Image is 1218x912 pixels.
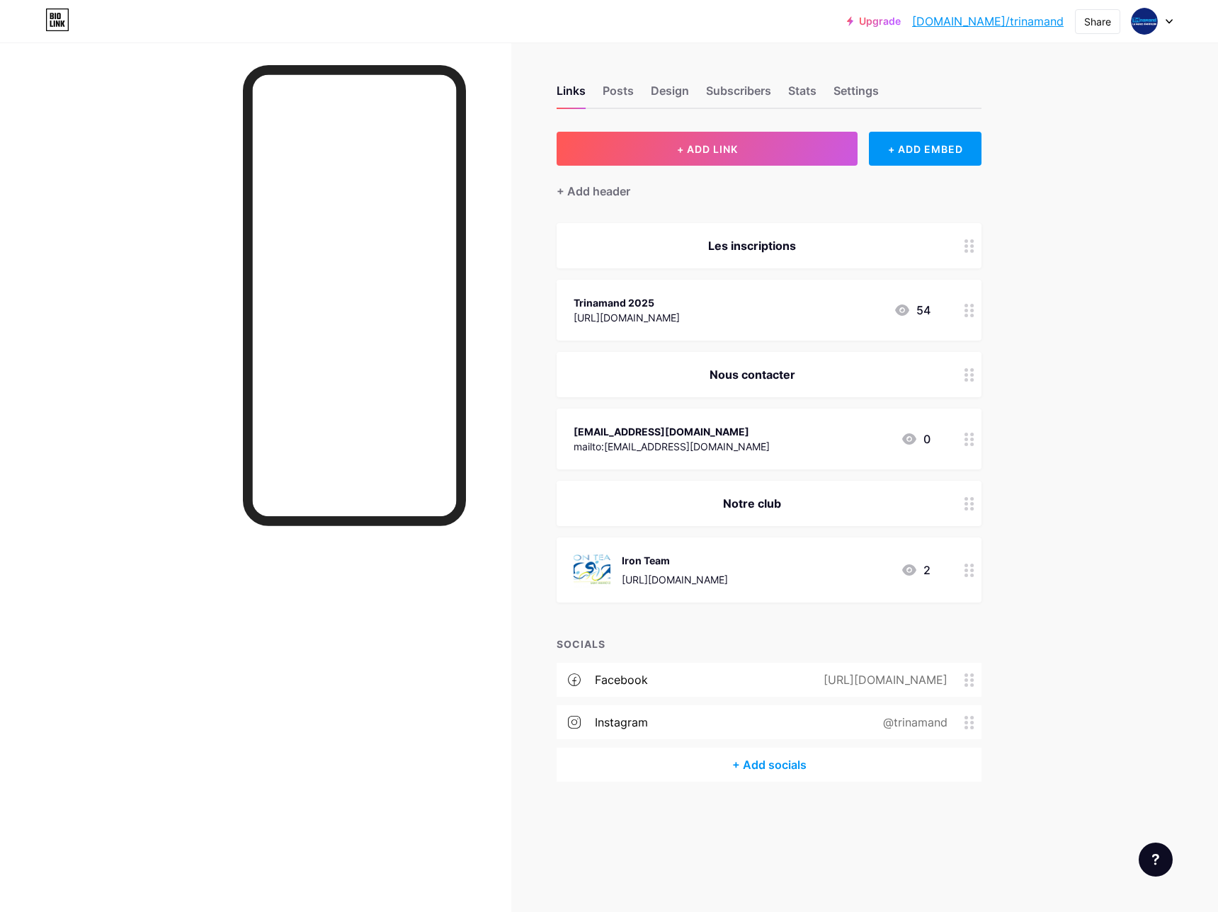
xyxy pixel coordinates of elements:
div: Subscribers [706,82,771,108]
div: Posts [603,82,634,108]
div: facebook [595,671,648,688]
div: Les inscriptions [574,237,930,254]
div: Links [557,82,586,108]
div: Nous contacter [574,366,930,383]
div: Stats [788,82,816,108]
span: + ADD LINK [677,143,738,155]
div: + ADD EMBED [869,132,981,166]
a: Upgrade [847,16,901,27]
div: Notre club [574,495,930,512]
div: [EMAIL_ADDRESS][DOMAIN_NAME] [574,424,770,439]
div: Share [1084,14,1111,29]
div: Trinamand 2025 [574,295,680,310]
div: 0 [901,431,930,448]
img: Iron Team [574,552,610,588]
div: + Add socials [557,748,981,782]
div: 54 [894,302,930,319]
div: [URL][DOMAIN_NAME] [574,310,680,325]
div: Design [651,82,689,108]
img: trinamand [1131,8,1158,35]
div: @trinamand [860,714,964,731]
div: Settings [833,82,879,108]
div: instagram [595,714,648,731]
div: mailto:[EMAIL_ADDRESS][DOMAIN_NAME] [574,439,770,454]
div: [URL][DOMAIN_NAME] [622,572,728,587]
div: 2 [901,562,930,578]
div: [URL][DOMAIN_NAME] [801,671,964,688]
div: + Add header [557,183,630,200]
div: Iron Team [622,553,728,568]
button: + ADD LINK [557,132,858,166]
a: [DOMAIN_NAME]/trinamand [912,13,1064,30]
div: SOCIALS [557,637,981,651]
